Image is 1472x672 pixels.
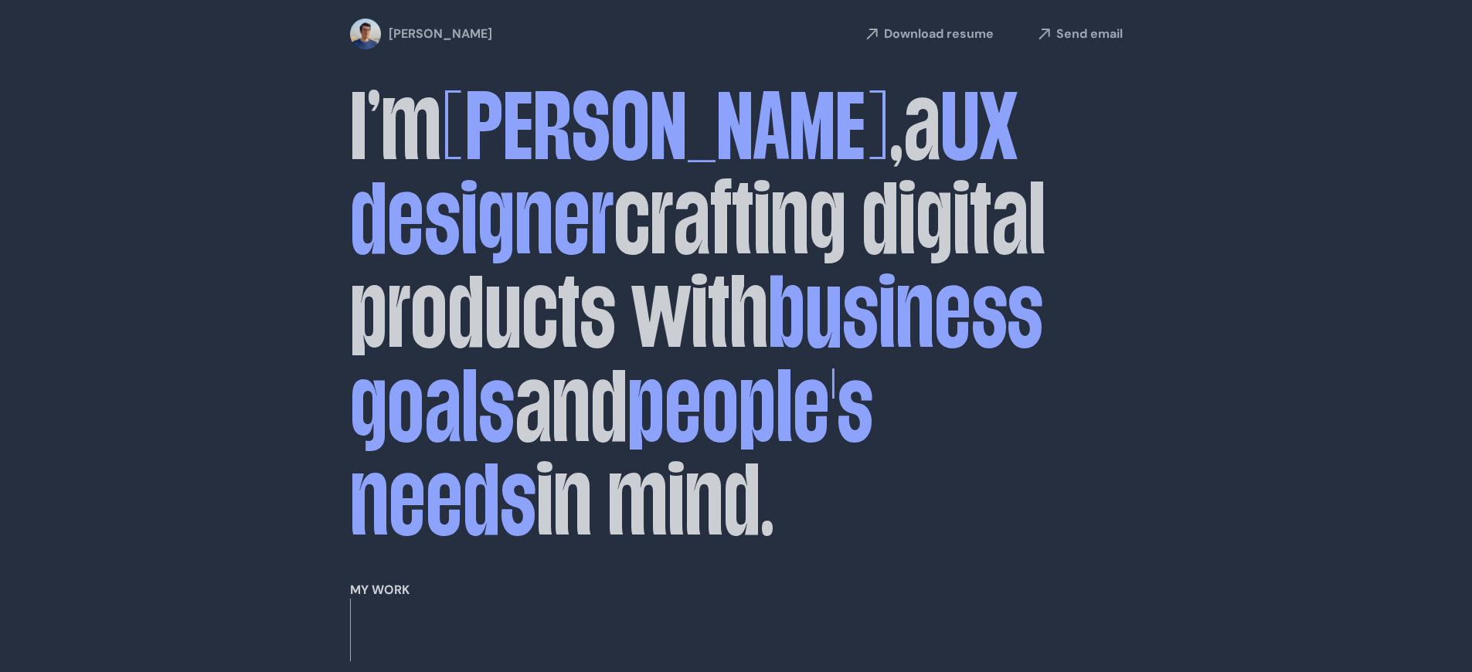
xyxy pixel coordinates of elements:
a: Download resume [860,22,994,46]
h2: My work [350,583,1123,597]
h1: I’m , a crafting digital products with and in mind. [350,79,1123,548]
span: [PERSON_NAME] [441,81,889,169]
img: arrowLinks.svg [1032,22,1056,46]
span: UX designer [350,81,1018,263]
a: Send email [1032,22,1123,46]
span: business goals [350,269,1043,451]
img: arrowLinks.svg [860,22,884,46]
a: [PERSON_NAME] [350,19,474,49]
img: profile-pic.png [350,19,381,49]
